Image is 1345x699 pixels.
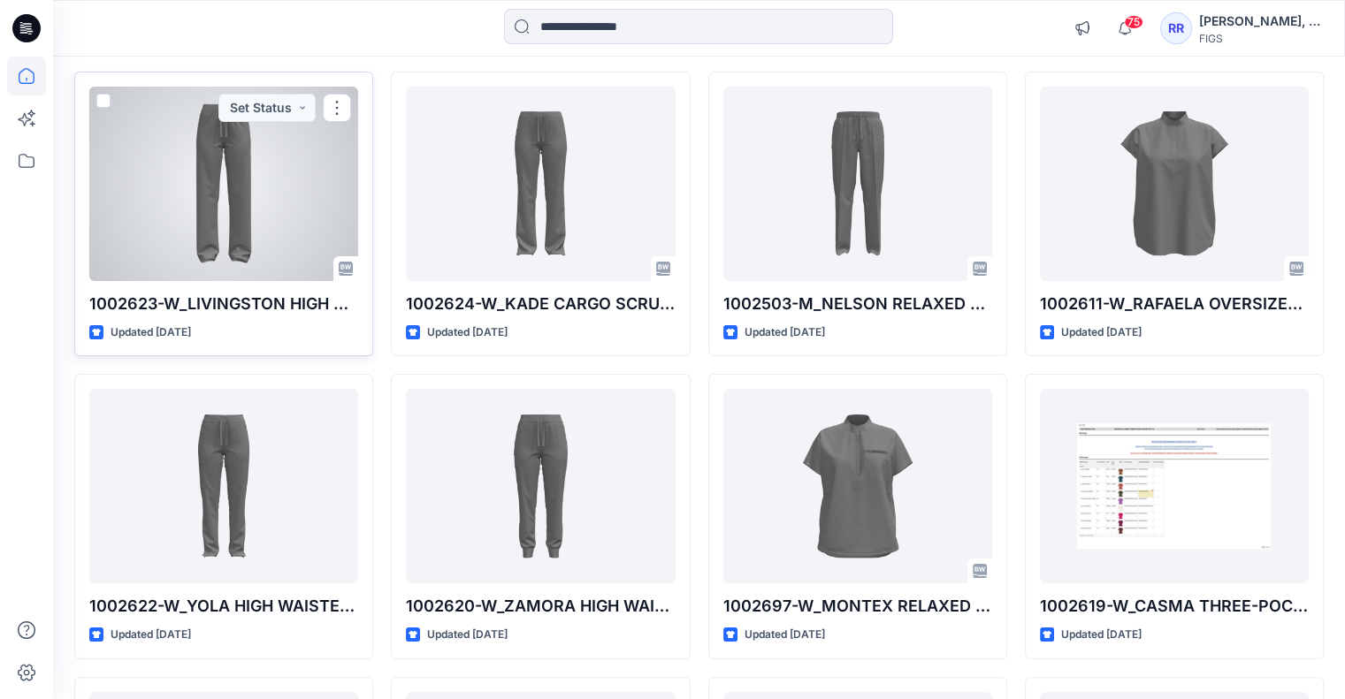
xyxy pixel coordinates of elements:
p: Updated [DATE] [111,323,191,342]
p: 1002620-W_ZAMORA HIGH WAISTED JOGGER SCRUB PANT 3.0 [406,594,675,619]
p: 1002624-W_KADE CARGO SCRUB PANT 3.0 [406,292,675,316]
div: RR [1160,12,1192,44]
p: 1002623-W_LIVINGSTON HIGH WAIST STRAIGHT LEG SCRUB PANT 3.0 [89,292,358,316]
p: 1002622-W_YOLA HIGH WAISTED STRAIGHT LEG SCRUB PANT 3.0 [89,594,358,619]
a: 1002624-W_KADE CARGO SCRUB PANT 3.0 [406,87,675,281]
p: Updated [DATE] [745,323,825,342]
p: Updated [DATE] [745,626,825,644]
a: 1002697-W_MONTEX RELAXED MOCK NECK SCRUB TOP 3.0 [723,389,992,583]
p: 1002611-W_RAFAELA OVERSIZED SCRUB TOP 3.0 [1040,292,1309,316]
p: Updated [DATE] [427,626,508,644]
div: [PERSON_NAME], [PERSON_NAME] [1199,11,1323,32]
a: 1002611-W_RAFAELA OVERSIZED SCRUB TOP 3.0 [1040,87,1309,281]
p: Updated [DATE] [1061,626,1142,644]
a: 1002622-W_YOLA HIGH WAISTED STRAIGHT LEG SCRUB PANT 3.0 [89,389,358,583]
div: FIGS [1199,32,1323,45]
p: Updated [DATE] [427,323,508,342]
p: Updated [DATE] [1061,323,1142,342]
a: 1002623-W_LIVINGSTON HIGH WAIST STRAIGHT LEG SCRUB PANT 3.0 [89,87,358,281]
p: 1002697-W_MONTEX RELAXED MOCK NECK SCRUB TOP 3.0 [723,594,992,619]
p: 1002619-W_CASMA THREE-POCKET SCRUB TOP 3.0 [1040,594,1309,619]
p: Updated [DATE] [111,626,191,644]
a: 1002619-W_CASMA THREE-POCKET SCRUB TOP 3.0 [1040,389,1309,583]
a: 1002503-M_NELSON RELAXED STRAIGHT LEG SCRUB PANT [723,87,992,281]
span: 75 [1124,15,1143,29]
a: 1002620-W_ZAMORA HIGH WAISTED JOGGER SCRUB PANT 3.0 [406,389,675,583]
p: 1002503-M_NELSON RELAXED STRAIGHT LEG SCRUB PANT [723,292,992,316]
